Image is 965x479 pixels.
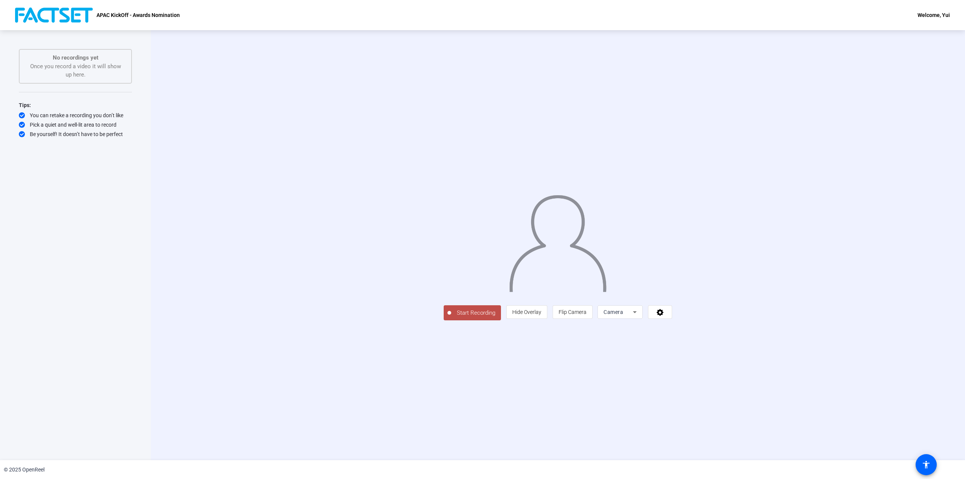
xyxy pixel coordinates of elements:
[19,112,132,119] div: You can retake a recording you don’t like
[451,309,501,317] span: Start Recording
[19,130,132,138] div: Be yourself! It doesn’t have to be perfect
[15,8,93,23] img: OpenReel logo
[27,54,124,79] div: Once you record a video it will show up here.
[506,305,547,319] button: Hide Overlay
[4,466,44,474] div: © 2025 OpenReel
[922,460,931,469] mat-icon: accessibility
[509,189,607,292] img: overlay
[604,309,623,315] span: Camera
[512,309,541,315] span: Hide Overlay
[918,11,950,20] div: Welcome, Yui
[553,305,593,319] button: Flip Camera
[559,309,587,315] span: Flip Camera
[444,305,501,320] button: Start Recording
[19,101,132,110] div: Tips:
[27,54,124,62] p: No recordings yet
[96,11,180,20] p: APAC KickOff - Awards Nomination
[19,121,132,129] div: Pick a quiet and well-lit area to record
